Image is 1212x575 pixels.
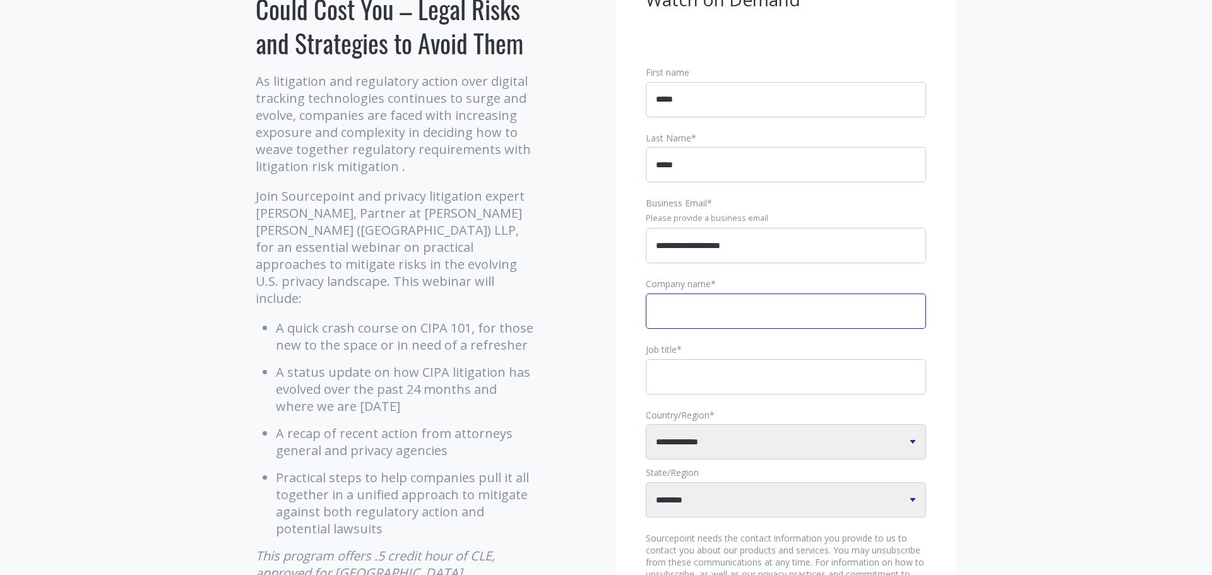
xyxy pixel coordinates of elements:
[256,73,537,175] p: As litigation and regulatory action over digital tracking technologies continues to surge and evo...
[646,466,699,478] span: State/Region
[276,469,537,537] li: Practical steps to help companies pull it all together in a unified approach to mitigate against ...
[646,66,689,78] span: First name
[646,132,691,144] span: Last Name
[646,343,677,355] span: Job title
[646,278,711,290] span: Company name
[646,213,926,224] legend: Please provide a business email
[256,187,537,307] p: Join Sourcepoint and privacy litigation expert [PERSON_NAME], Partner at [PERSON_NAME] [PERSON_NA...
[276,319,537,353] li: A quick crash course on CIPA 101, for those new to the space or in need of a refresher
[646,409,710,421] span: Country/Region
[276,364,537,415] li: A status update on how CIPA litigation has evolved over the past 24 months and where we are [DATE]
[276,425,537,459] li: A recap of recent action from attorneys general and privacy agencies
[646,197,707,209] span: Business Email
